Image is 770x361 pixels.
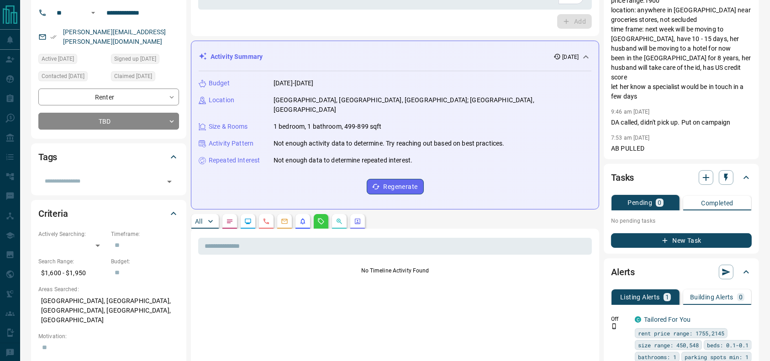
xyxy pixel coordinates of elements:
[274,122,382,131] p: 1 bedroom, 1 bathroom, 499-899 sqft
[611,323,617,330] svg: Push Notification Only
[638,340,699,350] span: size range: 450,548
[644,316,691,323] a: Tailored For You
[665,294,669,300] p: 1
[114,72,152,81] span: Claimed [DATE]
[42,54,74,63] span: Active [DATE]
[199,48,591,65] div: Activity Summary[DATE]
[611,233,752,248] button: New Task
[299,218,306,225] svg: Listing Alerts
[611,214,752,228] p: No pending tasks
[209,156,260,165] p: Repeated Interest
[209,122,248,131] p: Size & Rooms
[611,265,635,279] h2: Alerts
[111,54,179,67] div: Fri Aug 08 2025
[690,294,733,300] p: Building Alerts
[226,218,233,225] svg: Notes
[38,285,179,293] p: Areas Searched:
[88,7,99,18] button: Open
[707,340,749,350] span: beds: 0.1-0.1
[38,54,106,67] div: Fri Aug 08 2025
[111,71,179,84] div: Fri Aug 08 2025
[611,118,752,127] p: DA called, didn't pick up. Put on campaign
[611,135,650,141] p: 7:53 am [DATE]
[63,28,166,45] a: [PERSON_NAME][EMAIL_ADDRESS][PERSON_NAME][DOMAIN_NAME]
[658,199,661,206] p: 0
[367,179,424,194] button: Regenerate
[274,139,505,148] p: Not enough activity data to determine. Try reaching out based on best practices.
[611,261,752,283] div: Alerts
[38,266,106,281] p: $1,600 - $1,950
[42,72,84,81] span: Contacted [DATE]
[638,329,724,338] span: rent price range: 1755,2145
[274,95,591,115] p: [GEOGRAPHIC_DATA], [GEOGRAPHIC_DATA], [GEOGRAPHIC_DATA]; [GEOGRAPHIC_DATA], [GEOGRAPHIC_DATA]
[38,89,179,105] div: Renter
[317,218,325,225] svg: Requests
[38,332,179,340] p: Motivation:
[38,146,179,168] div: Tags
[211,52,263,62] p: Activity Summary
[635,316,641,323] div: condos.ca
[38,257,106,266] p: Search Range:
[263,218,270,225] svg: Calls
[38,293,179,328] p: [GEOGRAPHIC_DATA], [GEOGRAPHIC_DATA], [GEOGRAPHIC_DATA], [GEOGRAPHIC_DATA], [GEOGRAPHIC_DATA]
[38,150,57,164] h2: Tags
[563,53,579,61] p: [DATE]
[354,218,361,225] svg: Agent Actions
[620,294,660,300] p: Listing Alerts
[611,315,629,323] p: Off
[209,78,230,88] p: Budget
[163,175,176,188] button: Open
[114,54,156,63] span: Signed up [DATE]
[38,230,106,238] p: Actively Searching:
[274,78,314,88] p: [DATE]-[DATE]
[611,144,752,153] p: AB PULLED
[111,230,179,238] p: Timeframe:
[209,139,253,148] p: Activity Pattern
[195,218,202,225] p: All
[38,206,68,221] h2: Criteria
[111,257,179,266] p: Budget:
[701,200,733,206] p: Completed
[38,71,106,84] div: Sun Aug 10 2025
[50,34,57,40] svg: Email Verified
[244,218,252,225] svg: Lead Browsing Activity
[336,218,343,225] svg: Opportunities
[281,218,288,225] svg: Emails
[611,109,650,115] p: 9:46 am [DATE]
[628,199,653,206] p: Pending
[198,267,592,275] p: No Timeline Activity Found
[611,170,634,185] h2: Tasks
[611,167,752,188] div: Tasks
[38,113,179,130] div: TBD
[274,156,412,165] p: Not enough data to determine repeated interest.
[209,95,234,105] p: Location
[38,203,179,225] div: Criteria
[739,294,743,300] p: 0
